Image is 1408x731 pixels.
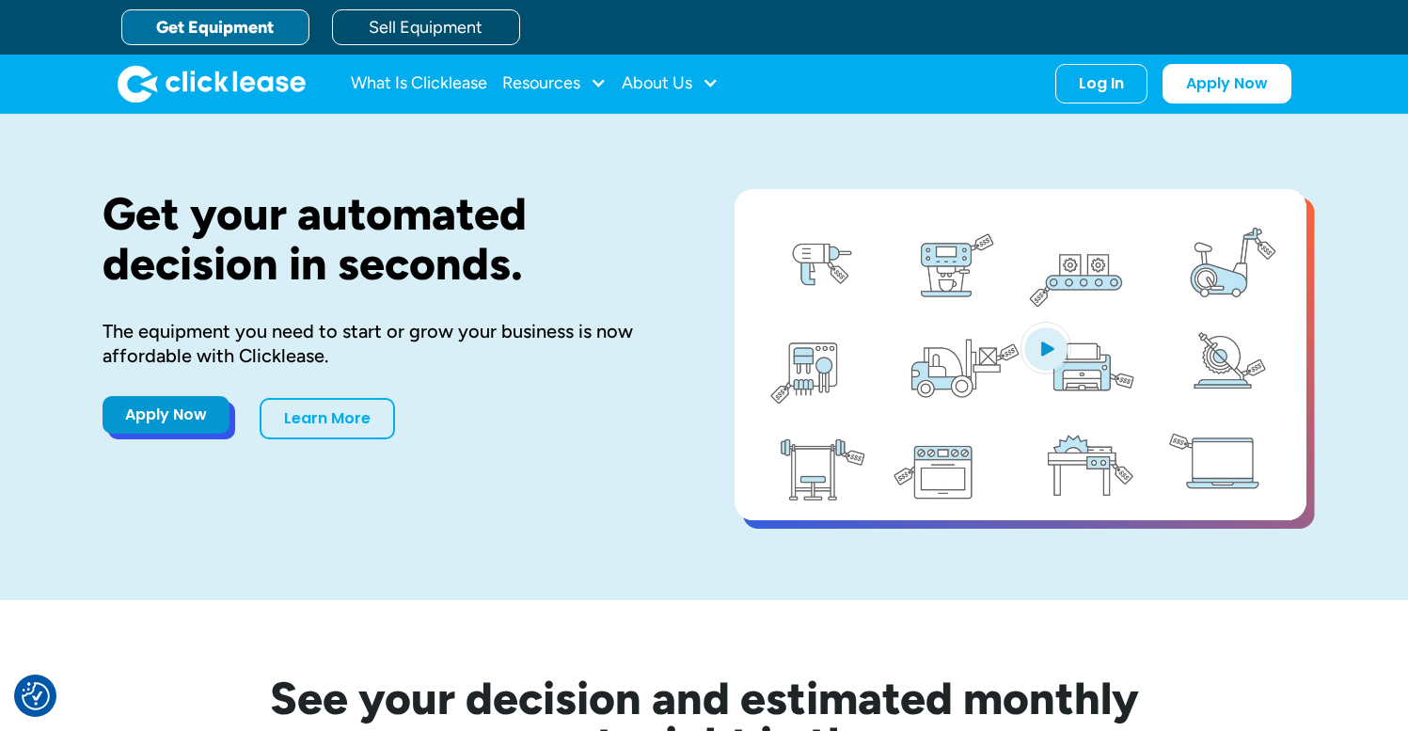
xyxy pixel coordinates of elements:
[1079,74,1124,93] div: Log In
[1163,64,1291,103] a: Apply Now
[260,398,395,439] a: Learn More
[103,319,674,368] div: The equipment you need to start or grow your business is now affordable with Clicklease.
[103,189,674,289] h1: Get your automated decision in seconds.
[121,9,309,45] a: Get Equipment
[22,682,50,710] button: Consent Preferences
[502,65,607,103] div: Resources
[118,65,306,103] img: Clicklease logo
[622,65,719,103] div: About Us
[118,65,306,103] a: home
[332,9,520,45] a: Sell Equipment
[735,189,1306,520] a: open lightbox
[103,396,229,434] a: Apply Now
[351,65,487,103] a: What Is Clicklease
[1020,322,1071,374] img: Blue play button logo on a light blue circular background
[22,682,50,710] img: Revisit consent button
